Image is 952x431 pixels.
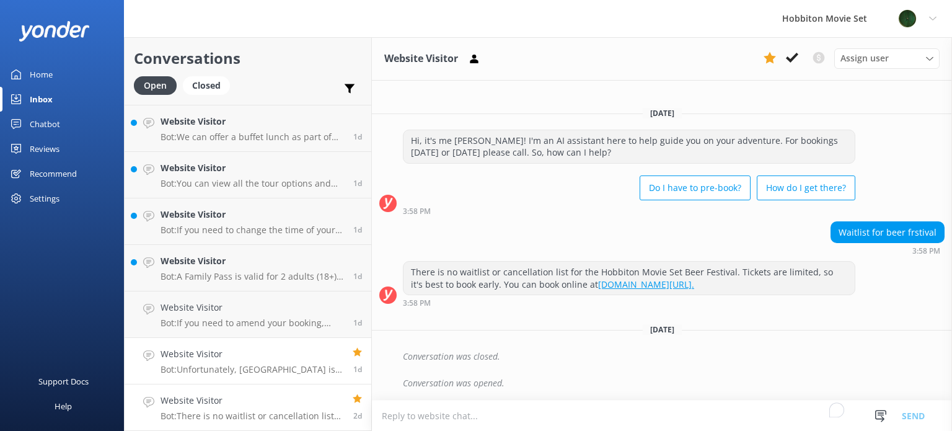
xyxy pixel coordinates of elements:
[898,9,917,28] img: 34-1625720359.png
[643,324,682,335] span: [DATE]
[353,178,362,189] span: Oct 04 2025 11:28am (UTC +13:00) Pacific/Auckland
[353,271,362,282] span: Oct 04 2025 10:46am (UTC +13:00) Pacific/Auckland
[912,247,940,255] strong: 3:58 PM
[161,271,344,282] p: Bot: A Family Pass is valid for 2 adults (18+) and 2 youths (11-17 years).
[125,198,371,245] a: Website VisitorBot:If you need to change the time of your booking, please contact our team at [EM...
[30,186,59,211] div: Settings
[403,346,945,367] div: Conversation was closed.
[161,411,343,422] p: Bot: There is no waitlist or cancellation list for the Hobbiton Movie Set Beer Festival. Tickets ...
[640,176,751,200] button: Do I have to pre-book?
[161,224,344,236] p: Bot: If you need to change the time of your booking, please contact our team at [EMAIL_ADDRESS][D...
[125,384,371,431] a: Website VisitorBot:There is no waitlist or cancellation list for the Hobbiton Movie Set Beer Fest...
[30,161,77,186] div: Recommend
[161,301,344,314] h4: Website Visitor
[643,108,682,118] span: [DATE]
[403,298,855,307] div: Oct 02 2025 03:58pm (UTC +13:00) Pacific/Auckland
[125,245,371,291] a: Website VisitorBot:A Family Pass is valid for 2 adults (18+) and 2 youths (11-17 years).1d
[161,115,344,128] h4: Website Visitor
[161,364,343,375] p: Bot: Unfortunately, [GEOGRAPHIC_DATA] is closed on [DATE], [DATE]. However, you can book a tour f...
[353,364,362,375] span: Oct 04 2025 06:25am (UTC +13:00) Pacific/Auckland
[125,105,371,152] a: Website VisitorBot:We can offer a buffet lunch as part of your Private Tour experience for an add...
[19,21,90,42] img: yonder-white-logo.png
[353,131,362,142] span: Oct 04 2025 12:24pm (UTC +13:00) Pacific/Auckland
[125,338,371,384] a: Website VisitorBot:Unfortunately, [GEOGRAPHIC_DATA] is closed on [DATE], [DATE]. However, you can...
[55,394,72,419] div: Help
[134,47,362,70] h2: Conversations
[403,300,431,307] strong: 3:58 PM
[353,224,362,235] span: Oct 04 2025 10:57am (UTC +13:00) Pacific/Auckland
[134,76,177,95] div: Open
[353,318,362,328] span: Oct 04 2025 09:50am (UTC +13:00) Pacific/Auckland
[834,48,940,68] div: Assign User
[403,262,855,295] div: There is no waitlist or cancellation list for the Hobbiton Movie Set Beer Festival. Tickets are l...
[161,131,344,143] p: Bot: We can offer a buffet lunch as part of your Private Tour experience for an additional cost p...
[183,76,230,95] div: Closed
[757,176,855,200] button: How do I get there?
[134,78,183,92] a: Open
[161,318,344,329] p: Bot: If you need to amend your booking, please contact our team at [EMAIL_ADDRESS][DOMAIN_NAME] o...
[30,62,53,87] div: Home
[403,208,431,215] strong: 3:58 PM
[831,222,944,243] div: Waitlist for beer frstival
[161,347,343,361] h4: Website Visitor
[30,136,59,161] div: Reviews
[161,254,344,268] h4: Website Visitor
[161,161,344,175] h4: Website Visitor
[161,394,343,407] h4: Website Visitor
[125,152,371,198] a: Website VisitorBot:You can view all the tour options and make a booking online by visiting the fo...
[403,373,945,394] div: Conversation was opened.
[372,401,952,431] textarea: To enrich screen reader interactions, please activate Accessibility in Grammarly extension settings
[30,112,60,136] div: Chatbot
[161,208,344,221] h4: Website Visitor
[379,373,945,394] div: 2025-10-03T19:44:01.685
[840,51,889,65] span: Assign user
[183,78,236,92] a: Closed
[379,346,945,367] div: 2025-10-03T19:43:48.921
[831,246,945,255] div: Oct 02 2025 03:58pm (UTC +13:00) Pacific/Auckland
[403,130,855,163] div: Hi, it's me [PERSON_NAME]! I'm an AI assistant here to help guide you on your adventure. For book...
[598,278,694,290] a: [DOMAIN_NAME][URL].
[38,369,89,394] div: Support Docs
[161,178,344,189] p: Bot: You can view all the tour options and make a booking online by visiting the following links:...
[403,207,855,215] div: Oct 02 2025 03:58pm (UTC +13:00) Pacific/Auckland
[125,291,371,338] a: Website VisitorBot:If you need to amend your booking, please contact our team at [EMAIL_ADDRESS][...
[384,51,458,67] h3: Website Visitor
[30,87,53,112] div: Inbox
[353,411,362,421] span: Oct 02 2025 03:58pm (UTC +13:00) Pacific/Auckland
